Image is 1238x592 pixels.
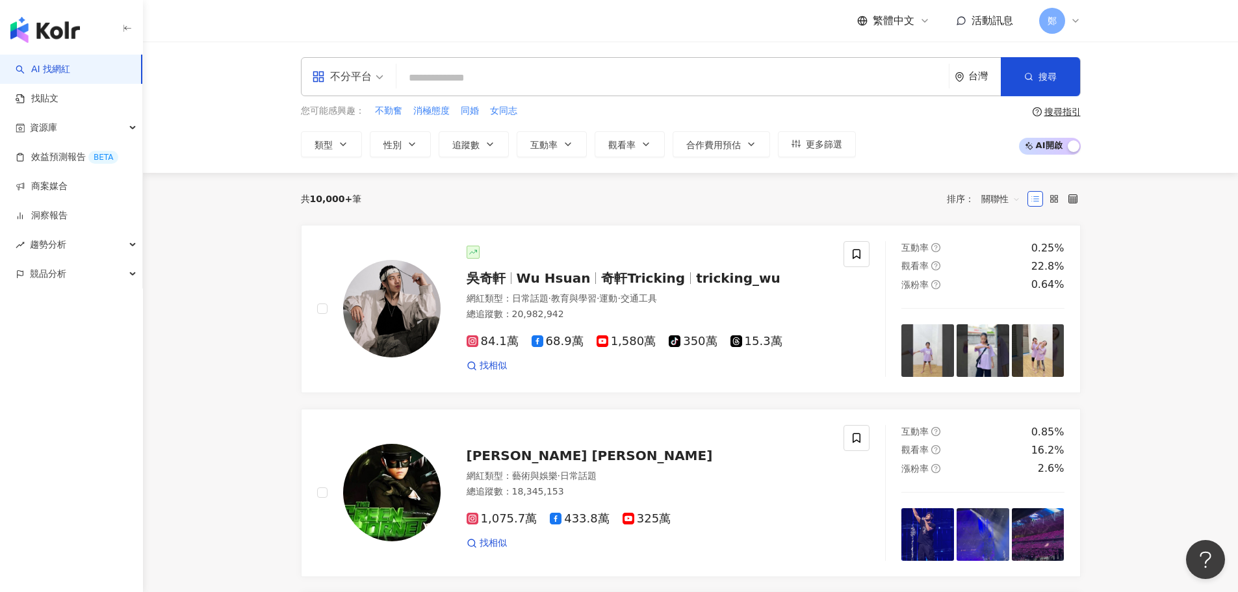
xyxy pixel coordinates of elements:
[16,63,70,76] a: searchAI 找網紅
[467,512,537,526] span: 1,075.7萬
[901,324,954,377] img: post-image
[981,188,1020,209] span: 關聯性
[16,151,118,164] a: 效益預測報告BETA
[931,280,940,289] span: question-circle
[16,209,68,222] a: 洞察報告
[310,194,353,204] span: 10,000+
[1031,277,1064,292] div: 0.64%
[669,335,717,348] span: 350萬
[972,14,1013,27] span: 活動訊息
[1031,425,1064,439] div: 0.85%
[673,131,770,157] button: 合作費用預估
[532,335,584,348] span: 68.9萬
[901,508,954,561] img: post-image
[467,485,829,498] div: 總追蹤數 ： 18,345,153
[1038,71,1057,82] span: 搜尋
[312,66,372,87] div: 不分平台
[1038,461,1064,476] div: 2.6%
[1031,443,1064,457] div: 16.2%
[599,293,617,303] span: 運動
[467,537,507,550] a: 找相似
[957,324,1009,377] img: post-image
[16,180,68,193] a: 商案媒合
[315,140,333,150] span: 類型
[931,243,940,252] span: question-circle
[467,308,829,321] div: 總追蹤數 ： 20,982,942
[931,464,940,473] span: question-circle
[550,512,610,526] span: 433.8萬
[901,426,929,437] span: 互動率
[312,70,325,83] span: appstore
[467,270,506,286] span: 吳奇軒
[957,508,1009,561] img: post-image
[730,335,782,348] span: 15.3萬
[931,427,940,436] span: question-circle
[467,359,507,372] a: 找相似
[696,270,780,286] span: tricking_wu
[301,194,362,204] div: 共 筆
[16,92,58,105] a: 找貼文
[560,470,597,481] span: 日常話題
[467,448,713,463] span: [PERSON_NAME] [PERSON_NAME]
[460,104,480,118] button: 同婚
[901,279,929,290] span: 漲粉率
[901,261,929,271] span: 觀看率
[1001,57,1080,96] button: 搜尋
[439,131,509,157] button: 追蹤數
[467,470,829,483] div: 網紅類型 ：
[512,470,558,481] span: 藝術與娛樂
[955,72,964,82] span: environment
[517,131,587,157] button: 互動率
[343,444,441,541] img: KOL Avatar
[467,335,519,348] span: 84.1萬
[686,140,741,150] span: 合作費用預估
[489,104,518,118] button: 女同志
[530,140,558,150] span: 互動率
[383,140,402,150] span: 性別
[452,140,480,150] span: 追蹤數
[873,14,914,28] span: 繁體中文
[374,104,403,118] button: 不勤奮
[343,260,441,357] img: KOL Avatar
[480,359,507,372] span: 找相似
[1012,508,1064,561] img: post-image
[301,131,362,157] button: 類型
[901,463,929,474] span: 漲粉率
[512,293,548,303] span: 日常話題
[1031,259,1064,274] div: 22.8%
[301,409,1081,577] a: KOL Avatar[PERSON_NAME] [PERSON_NAME]網紅類型：藝術與娛樂·日常話題總追蹤數：18,345,1531,075.7萬433.8萬325萬找相似互動率questi...
[1186,540,1225,579] iframe: Help Scout Beacon - Open
[551,293,597,303] span: 教育與學習
[517,270,591,286] span: Wu Hsuan
[375,105,402,118] span: 不勤奮
[1012,324,1064,377] img: post-image
[621,293,657,303] span: 交通工具
[595,131,665,157] button: 觀看率
[10,17,80,43] img: logo
[947,188,1027,209] div: 排序：
[548,293,551,303] span: ·
[461,105,479,118] span: 同婚
[1044,107,1081,117] div: 搜尋指引
[931,261,940,270] span: question-circle
[413,105,450,118] span: 消極態度
[901,242,929,253] span: 互動率
[30,113,57,142] span: 資源庫
[778,131,856,157] button: 更多篩選
[490,105,517,118] span: 女同志
[601,270,685,286] span: 奇軒Tricking
[30,259,66,289] span: 競品分析
[301,225,1081,393] a: KOL Avatar吳奇軒Wu Hsuan奇軒Trickingtricking_wu網紅類型：日常話題·教育與學習·運動·交通工具總追蹤數：20,982,94284.1萬68.9萬1,580萬3...
[467,292,829,305] div: 網紅類型 ：
[301,105,365,118] span: 您可能感興趣：
[597,335,656,348] span: 1,580萬
[370,131,431,157] button: 性別
[931,445,940,454] span: question-circle
[617,293,620,303] span: ·
[968,71,1001,82] div: 台灣
[1031,241,1064,255] div: 0.25%
[623,512,671,526] span: 325萬
[608,140,636,150] span: 觀看率
[1048,14,1057,28] span: 鄭
[480,537,507,550] span: 找相似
